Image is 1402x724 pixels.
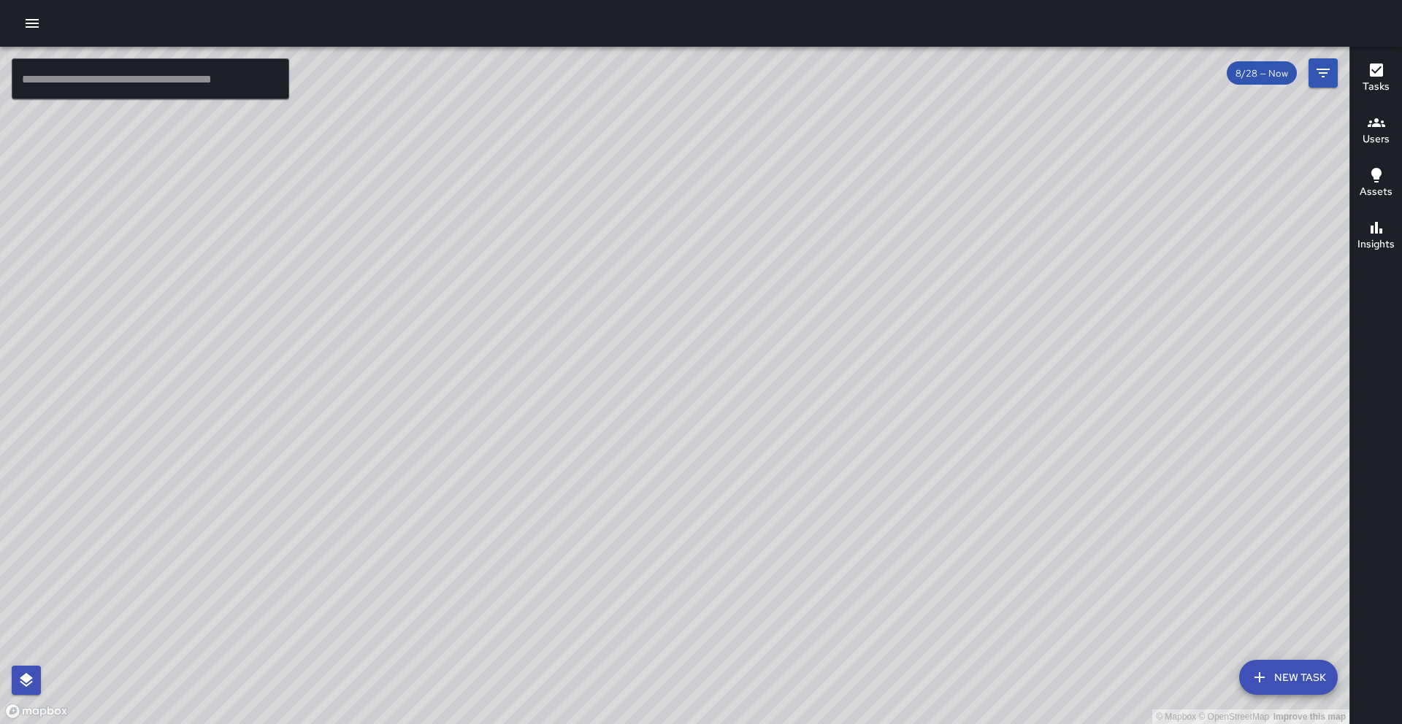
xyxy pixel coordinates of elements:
h6: Users [1363,131,1390,147]
span: 8/28 — Now [1227,67,1297,80]
button: Users [1350,105,1402,158]
button: Insights [1350,210,1402,263]
button: Filters [1309,58,1338,88]
h6: Insights [1357,236,1395,253]
button: Assets [1350,158,1402,210]
h6: Tasks [1363,79,1390,95]
button: Tasks [1350,53,1402,105]
button: New Task [1239,660,1338,695]
h6: Assets [1360,184,1393,200]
